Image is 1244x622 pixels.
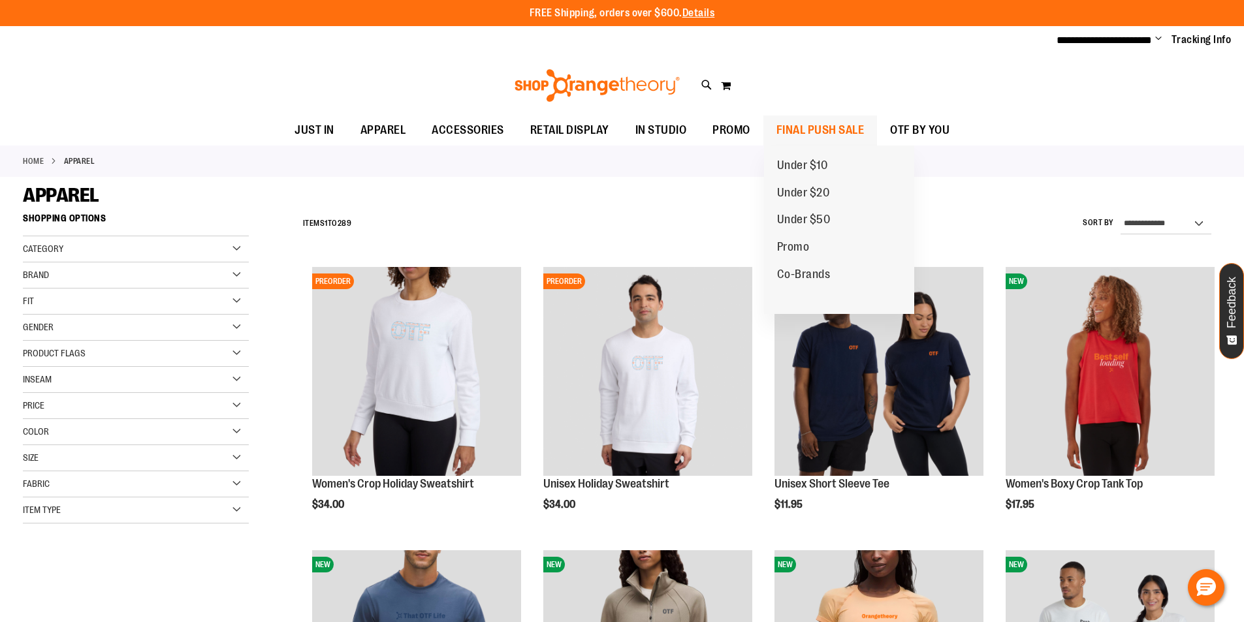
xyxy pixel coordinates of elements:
[764,261,844,288] a: Co-Brands
[543,477,669,490] a: Unisex Holiday Sweatshirt
[23,322,54,332] span: Gender
[543,267,752,476] img: Unisex Holiday Sweatshirt
[764,234,823,261] a: Promo
[23,478,50,489] span: Fabric
[543,557,565,572] span: NEW
[543,499,577,510] span: $34.00
[622,116,700,146] a: IN STUDIO
[776,116,865,145] span: FINAL PUSH SALE
[764,152,841,179] a: Under $10
[774,477,889,490] a: Unisex Short Sleeve Tee
[1219,263,1244,359] button: Feedback - Show survey
[1006,267,1215,476] img: Image of Womens Boxy Crop Tank
[295,116,334,145] span: JUST IN
[23,155,44,167] a: Home
[777,186,830,202] span: Under $20
[432,116,504,145] span: ACCESSORIES
[23,452,39,463] span: Size
[543,267,752,478] a: Unisex Holiday SweatshirtPREORDER
[312,267,521,478] a: Women's Crop Holiday SweatshirtPREORDER
[306,260,528,544] div: product
[774,267,983,478] a: Image of Unisex Short Sleeve TeePRESALE
[1006,557,1027,572] span: NEW
[517,116,622,146] a: RETAIL DISPLAY
[763,116,878,146] a: FINAL PUSH SALE
[777,240,810,257] span: Promo
[312,267,521,476] img: Women's Crop Holiday Sweatshirt
[312,499,346,510] span: $34.00
[23,505,61,515] span: Item Type
[23,270,49,280] span: Brand
[877,116,963,146] a: OTF BY YOU
[777,159,828,175] span: Under $10
[530,116,609,145] span: RETAIL DISPLAY
[23,184,99,206] span: APPAREL
[1172,33,1232,47] a: Tracking Info
[1006,267,1215,478] a: Image of Womens Boxy Crop TankNEW
[682,7,715,19] a: Details
[303,213,352,234] h2: Items to
[419,116,517,146] a: ACCESSORIES
[537,260,759,544] div: product
[23,374,52,384] span: Inseam
[23,296,34,306] span: Fit
[23,426,49,437] span: Color
[325,219,328,228] span: 1
[764,206,844,234] a: Under $50
[774,267,983,476] img: Image of Unisex Short Sleeve Tee
[312,477,474,490] a: Women's Crop Holiday Sweatshirt
[764,146,914,315] ul: FINAL PUSH SALE
[1006,499,1036,510] span: $17.95
[774,499,805,510] span: $11.95
[23,207,249,236] strong: Shopping Options
[312,557,334,572] span: NEW
[1006,477,1143,490] a: Women's Boxy Crop Tank Top
[281,116,347,146] a: JUST IN
[23,348,86,358] span: Product Flags
[777,213,831,229] span: Under $50
[347,116,419,145] a: APPAREL
[360,116,406,145] span: APPAREL
[1083,217,1114,228] label: Sort By
[635,116,687,145] span: IN STUDIO
[23,400,44,411] span: Price
[999,260,1221,544] div: product
[513,69,682,102] img: Shop Orangetheory
[312,273,354,289] span: PREORDER
[768,260,990,544] div: product
[712,116,750,145] span: PROMO
[1006,273,1027,289] span: NEW
[764,179,843,207] a: Under $20
[774,557,796,572] span: NEW
[64,155,95,167] strong: APPAREL
[699,116,763,146] a: PROMO
[543,273,585,289] span: PREORDER
[1188,569,1224,606] button: Hello, have a question? Let’s chat.
[1226,277,1238,328] span: Feedback
[1155,33,1162,46] button: Account menu
[890,116,949,145] span: OTF BY YOU
[338,219,352,228] span: 289
[23,243,63,254] span: Category
[530,6,715,21] p: FREE Shipping, orders over $600.
[777,268,831,284] span: Co-Brands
